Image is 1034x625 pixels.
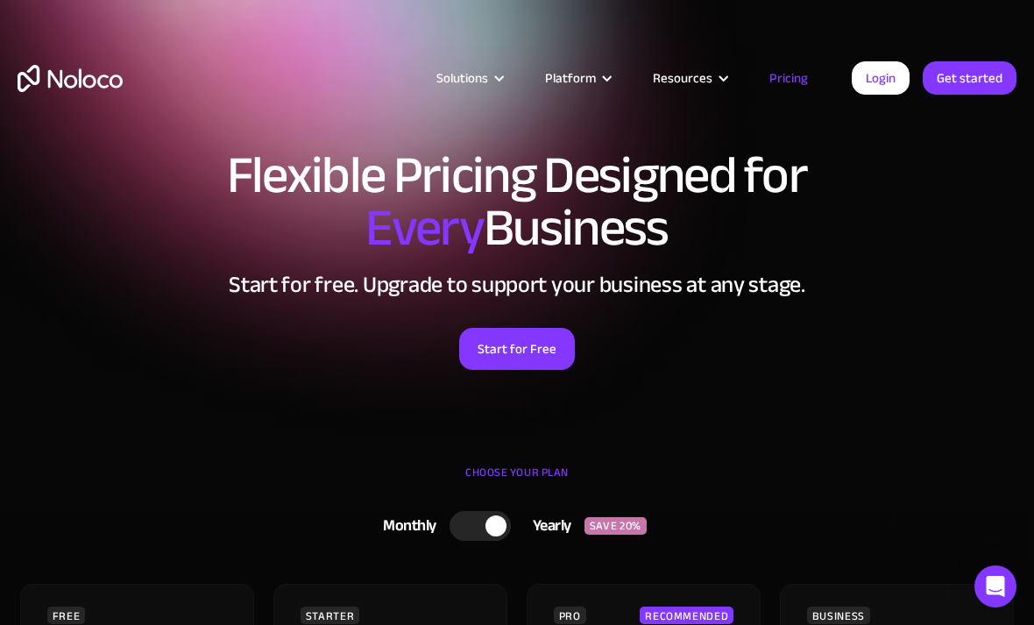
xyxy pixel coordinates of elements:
[414,67,523,89] div: Solutions
[301,607,359,624] div: STARTER
[436,67,488,89] div: Solutions
[807,607,870,624] div: BUSINESS
[653,67,712,89] div: Resources
[523,67,631,89] div: Platform
[852,61,910,95] a: Login
[459,328,575,370] a: Start for Free
[18,459,1016,503] div: CHOOSE YOUR PLAN
[18,149,1016,254] h1: Flexible Pricing Designed for Business
[365,179,484,277] span: Every
[545,67,596,89] div: Platform
[974,565,1016,607] div: Open Intercom Messenger
[640,607,733,624] div: RECOMMENDED
[747,67,830,89] a: Pricing
[361,513,450,539] div: Monthly
[584,517,647,535] div: SAVE 20%
[47,607,86,624] div: FREE
[923,61,1016,95] a: Get started
[554,607,586,624] div: PRO
[511,513,584,539] div: Yearly
[631,67,747,89] div: Resources
[18,272,1016,298] h2: Start for free. Upgrade to support your business at any stage.
[18,65,123,92] a: home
